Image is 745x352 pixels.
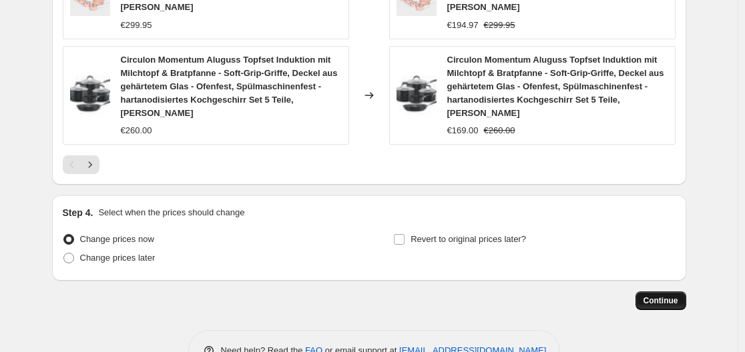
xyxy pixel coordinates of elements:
[484,124,515,137] strike: €260.00
[80,253,156,263] span: Change prices later
[80,234,154,244] span: Change prices now
[447,19,479,32] div: €194.97
[447,55,664,118] span: Circulon Momentum Aluguss Topfset Induktion mit Milchtopf & Bratpfanne - Soft-Grip-Griffe, Deckel...
[636,291,686,310] button: Continue
[121,124,152,137] div: €260.00
[484,19,515,32] strike: €299.95
[411,234,526,244] span: Revert to original prices later?
[121,19,152,32] div: €299.95
[644,295,678,306] span: Continue
[397,75,437,115] img: 71Z4GnWzYfL_80x.jpg
[121,55,338,118] span: Circulon Momentum Aluguss Topfset Induktion mit Milchtopf & Bratpfanne - Soft-Grip-Griffe, Deckel...
[98,206,244,219] p: Select when the prices should change
[447,124,479,137] div: €169.00
[70,75,110,115] img: 71Z4GnWzYfL_80x.jpg
[81,155,99,174] button: Next
[63,206,93,219] h2: Step 4.
[63,155,99,174] nav: Pagination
